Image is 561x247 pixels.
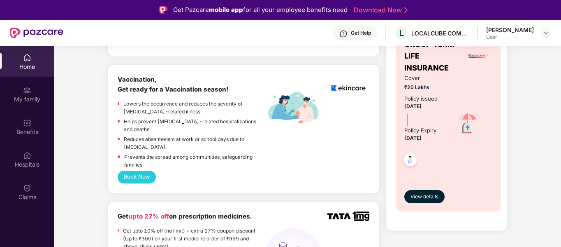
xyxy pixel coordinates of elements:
[404,94,438,103] div: Policy issued
[23,184,31,192] img: svg+xml;base64,PHN2ZyBpZD0iQ2xhaW0iIHhtbG5zPSJodHRwOi8vd3d3LnczLm9yZy8yMDAwL3N2ZyIgd2lkdGg9IjIwIi...
[404,103,422,109] span: [DATE]
[410,193,438,201] span: View details
[354,6,405,14] a: Download Now
[10,28,63,38] img: New Pazcare Logo
[23,86,31,94] img: svg+xml;base64,PHN2ZyB3aWR0aD0iMjAiIGhlaWdodD0iMjAiIHZpZXdCb3g9IjAgMCAyMCAyMCIgZmlsbD0ibm9uZSIgeG...
[23,54,31,62] img: svg+xml;base64,PHN2ZyBpZD0iSG9tZSIgeG1sbnM9Imh0dHA6Ly93d3cudzMub3JnLzIwMDAvc3ZnIiB3aWR0aD0iMjAiIG...
[124,153,264,169] p: Prevents the spread among communities, safeguarding families.
[404,74,443,82] span: Cover
[327,75,369,101] img: logoEkincare.png
[118,212,252,220] b: Get on prescription medicines.
[486,26,534,34] div: [PERSON_NAME]
[404,39,464,74] span: GROUP TERM LIFE INSURANCE
[339,30,348,38] img: svg+xml;base64,PHN2ZyBpZD0iSGVscC0zMngzMiIgeG1sbnM9Imh0dHA6Ly93d3cudzMub3JnLzIwMDAvc3ZnIiB3aWR0aD...
[264,91,322,124] img: labelEkincare.png
[173,5,348,15] div: Get Pazcare for all your employee benefits need
[453,109,482,138] img: icon
[411,29,469,37] div: LOCALCUBE COMMERCE PRIVATE LIMITED
[327,212,369,221] img: TATA_1mg_Logo.png
[159,6,167,14] img: Logo
[404,190,445,203] button: View details
[399,28,404,38] span: L
[404,126,436,135] div: Policy Expiry
[118,171,156,183] button: Book Now
[124,135,264,151] p: Reduces absenteeism at work or school days due to [MEDICAL_DATA].
[404,135,422,141] span: [DATE]
[486,34,534,40] div: User
[118,75,228,93] b: Vaccination, Get ready for a Vaccination season!
[400,151,420,171] img: svg+xml;base64,PHN2ZyB4bWxucz0iaHR0cDovL3d3dy53My5vcmcvMjAwMC9zdmciIHdpZHRoPSI0OC45NDMiIGhlaWdodD...
[124,118,264,133] p: Helps prevent [MEDICAL_DATA]-related hospitalizations and deaths.
[467,45,489,67] img: insurerLogo
[543,30,549,36] img: svg+xml;base64,PHN2ZyBpZD0iRHJvcGRvd24tMzJ4MzIiIHhtbG5zPSJodHRwOi8vd3d3LnczLm9yZy8yMDAwL3N2ZyIgd2...
[209,6,243,14] strong: mobile app
[404,83,443,91] span: ₹20 Lakhs
[128,212,169,220] span: upto 27% off
[351,30,371,36] div: Get Help
[404,6,408,14] img: Stroke
[23,119,31,127] img: svg+xml;base64,PHN2ZyBpZD0iQmVuZWZpdHMiIHhtbG5zPSJodHRwOi8vd3d3LnczLm9yZy8yMDAwL3N2ZyIgd2lkdGg9Ij...
[23,151,31,160] img: svg+xml;base64,PHN2ZyBpZD0iSG9zcGl0YWxzIiB4bWxucz0iaHR0cDovL3d3dy53My5vcmcvMjAwMC9zdmciIHdpZHRoPS...
[123,100,264,115] p: Lowers the occurrence and reduces the severity of [MEDICAL_DATA]-related illness.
